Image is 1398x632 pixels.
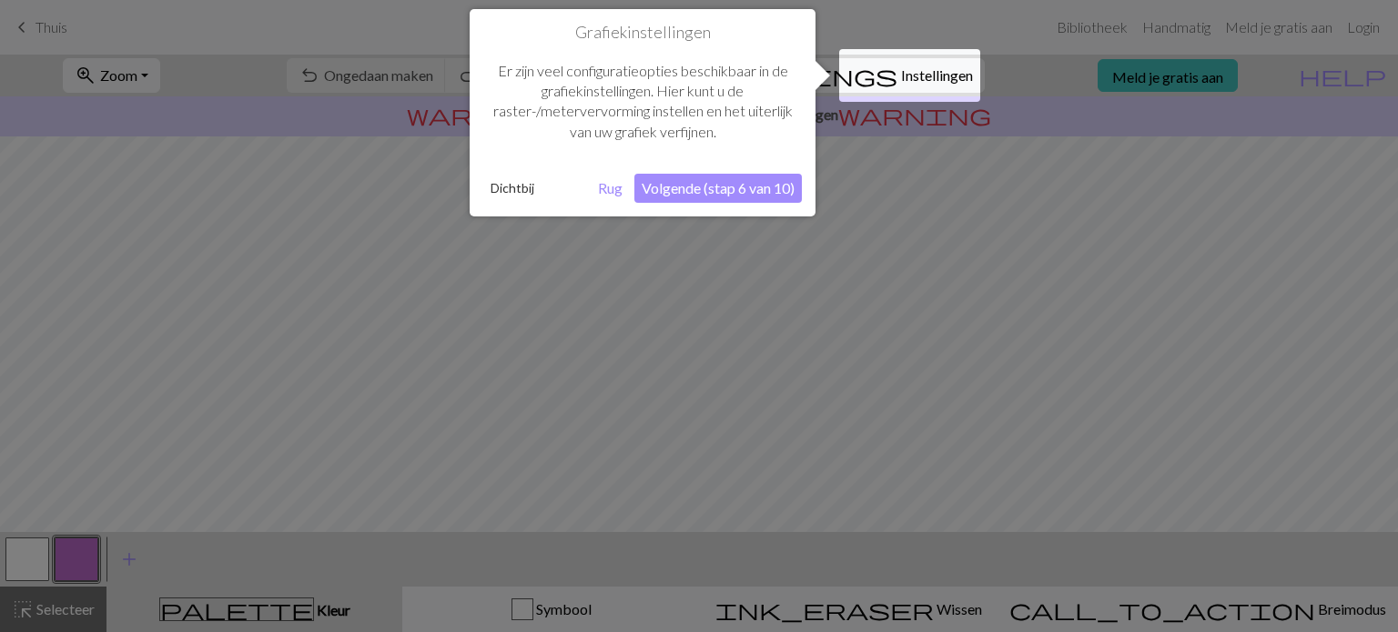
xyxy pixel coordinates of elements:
[493,62,793,140] font: Er zijn veel configuratieopties beschikbaar in de grafiekinstellingen. Hier kunt u de raster-/met...
[642,179,795,196] font: Volgende (stap 6 van 10)
[575,22,711,42] font: Grafiekinstellingen
[470,9,815,216] div: Grafiekinstellingen
[598,179,623,196] font: Rug
[491,180,534,196] font: Dichtbij
[591,174,630,203] button: Rug
[634,174,802,203] button: Volgende (stap 6 van 10)
[483,175,542,202] button: Dichtbij
[483,23,802,43] h1: Grafiekinstellingen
